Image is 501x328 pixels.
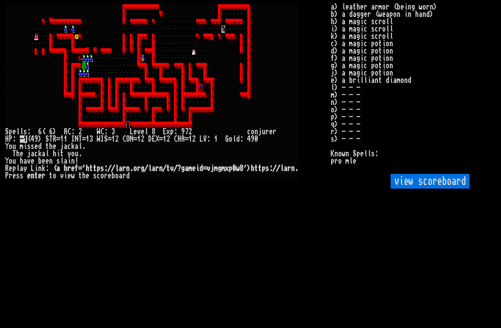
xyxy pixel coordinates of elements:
div: S [5,128,9,135]
div: > [247,165,251,172]
div: S [104,135,108,143]
div: 0 [233,165,236,172]
div: I [100,135,104,143]
div: 2 [167,135,170,143]
div: e [12,128,16,135]
div: p [12,165,16,172]
div: e [192,165,196,172]
div: a [31,150,34,157]
div: h [49,143,53,150]
div: r [9,172,12,179]
div: i [34,165,38,172]
div: t [45,143,49,150]
div: = [78,165,82,172]
div: 1 [86,135,89,143]
div: s [266,165,269,172]
div: s [20,172,23,179]
div: l [60,157,64,165]
div: / [273,165,277,172]
div: 1 [64,135,67,143]
div: N [130,135,134,143]
div: h [86,165,89,172]
div: I [71,135,75,143]
div: : [45,165,49,172]
div: a [64,157,67,165]
div: t [89,165,93,172]
div: h [82,172,86,179]
div: s [16,172,20,179]
div: : [240,135,244,143]
div: s [23,128,27,135]
div: n [126,165,130,172]
div: . [130,165,134,172]
div: n [71,157,75,165]
div: a [23,157,27,165]
div: / [111,165,115,172]
input: view scoreboard [391,174,469,189]
div: r [266,128,269,135]
div: b [111,172,115,179]
div: / [145,165,148,172]
div: = [56,135,60,143]
div: l [145,128,148,135]
div: 8 [240,165,244,172]
div: e [67,172,71,179]
div: T [49,135,53,143]
div: p [229,165,233,172]
div: e [42,157,45,165]
div: o [115,172,119,179]
div: s [31,143,34,150]
div: a [64,143,67,150]
div: o [9,157,12,165]
div: L [130,128,134,135]
div: e [20,150,23,157]
div: t [93,165,97,172]
div: X [156,135,159,143]
div: o [9,143,12,150]
div: = [185,135,189,143]
div: m [20,143,23,150]
div: y [23,165,27,172]
div: j [27,150,31,157]
div: a [119,172,122,179]
div: w [71,172,75,179]
div: c [247,128,251,135]
div: n [255,128,258,135]
div: H [5,135,9,143]
div: c [97,172,100,179]
div: d [38,143,42,150]
div: v [170,165,174,172]
div: l [20,128,23,135]
div: A [181,135,185,143]
div: t [34,172,38,179]
div: x [225,165,229,172]
div: l [16,128,20,135]
div: i [23,143,27,150]
div: r [122,165,126,172]
div: l [45,150,49,157]
div: e [45,157,49,165]
div: o [251,128,255,135]
div: g [141,165,145,172]
div: j [60,143,64,150]
div: 4 [247,135,251,143]
div: ' [82,165,86,172]
div: h [64,165,67,172]
div: s [100,165,104,172]
div: . [295,165,299,172]
div: 6 [38,128,42,135]
div: 2 [78,128,82,135]
div: 7 [185,128,189,135]
div: H [178,135,181,143]
div: u [262,128,266,135]
div: 1 [137,135,141,143]
div: 2 [141,135,145,143]
div: e [86,172,89,179]
div: c [67,143,71,150]
div: a [185,165,189,172]
div: e [53,143,56,150]
div: u [12,143,16,150]
div: 9 [34,135,38,143]
div: e [34,143,38,150]
div: j [211,165,214,172]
